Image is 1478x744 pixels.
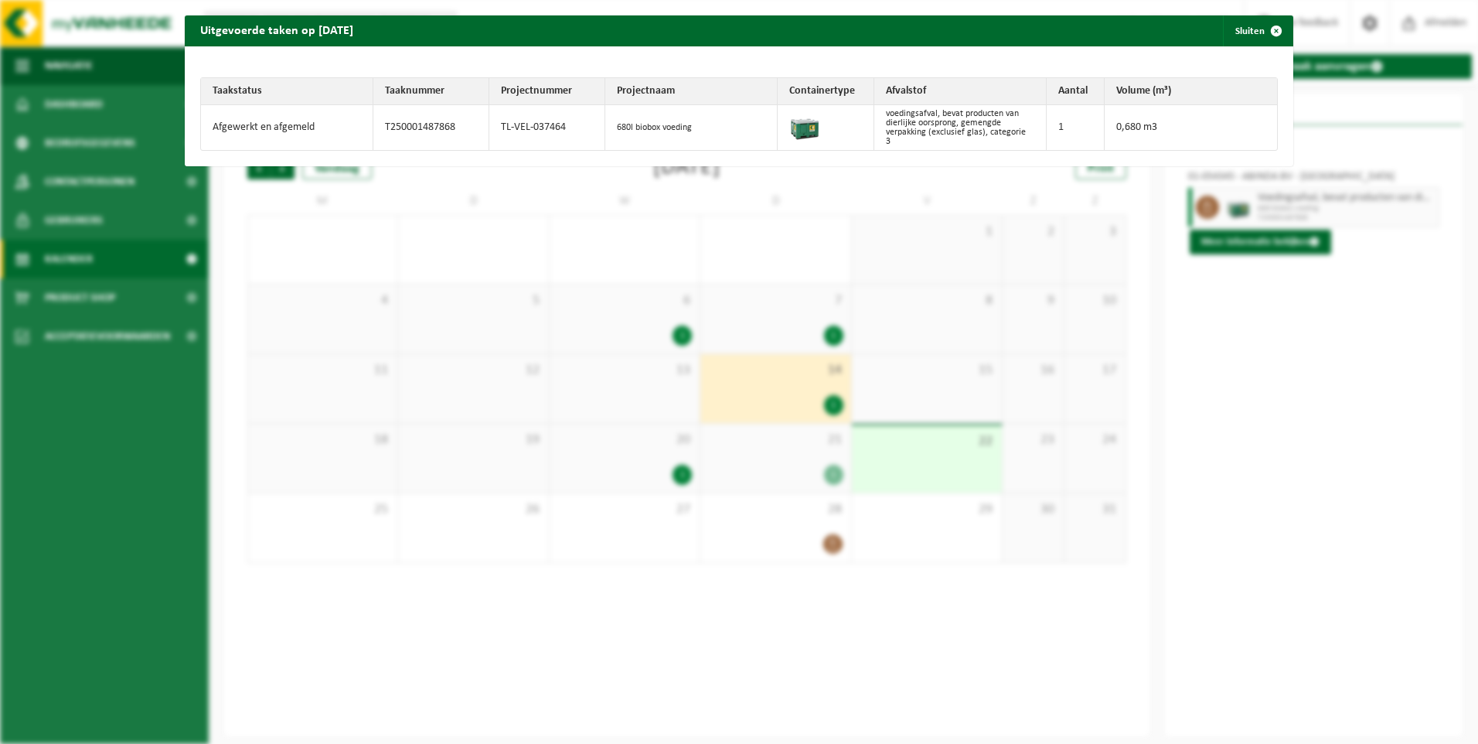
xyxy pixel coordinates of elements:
th: Projectnaam [605,78,778,105]
td: 0,680 m3 [1105,105,1277,150]
th: Aantal [1047,78,1105,105]
td: voedingsafval, bevat producten van dierlijke oorsprong, gemengde verpakking (exclusief glas), cat... [874,105,1047,150]
th: Afvalstof [874,78,1047,105]
td: 680l biobox voeding [605,105,778,150]
button: Sluiten [1223,15,1292,46]
h2: Uitgevoerde taken op [DATE] [185,15,369,45]
img: PB-LB-0680-HPE-GN-01 [789,111,820,142]
th: Projectnummer [489,78,605,105]
td: T250001487868 [373,105,489,150]
td: 1 [1047,105,1105,150]
td: Afgewerkt en afgemeld [201,105,373,150]
th: Taakstatus [201,78,373,105]
th: Volume (m³) [1105,78,1277,105]
td: TL-VEL-037464 [489,105,605,150]
th: Taaknummer [373,78,489,105]
th: Containertype [778,78,874,105]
